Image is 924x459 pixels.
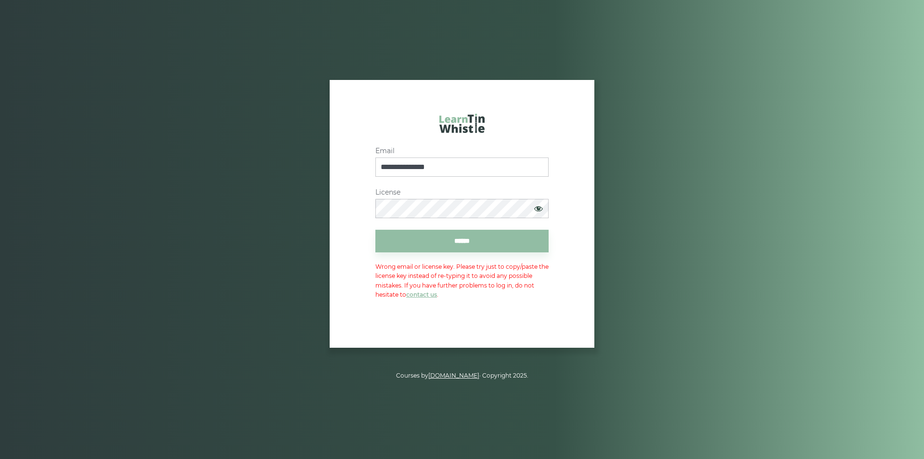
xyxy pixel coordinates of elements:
[375,188,549,197] label: License
[191,371,733,380] p: Courses by · Copyright 2025.
[375,147,549,155] label: Email
[439,114,485,133] img: LearnTinWhistle.com
[428,372,479,379] a: [DOMAIN_NAME]
[375,262,549,300] p: Wrong email or license key. Please try just to copy/paste the license key instead of re-typing it...
[439,114,485,138] a: LearnTinWhistle.com
[406,291,437,298] a: contact us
